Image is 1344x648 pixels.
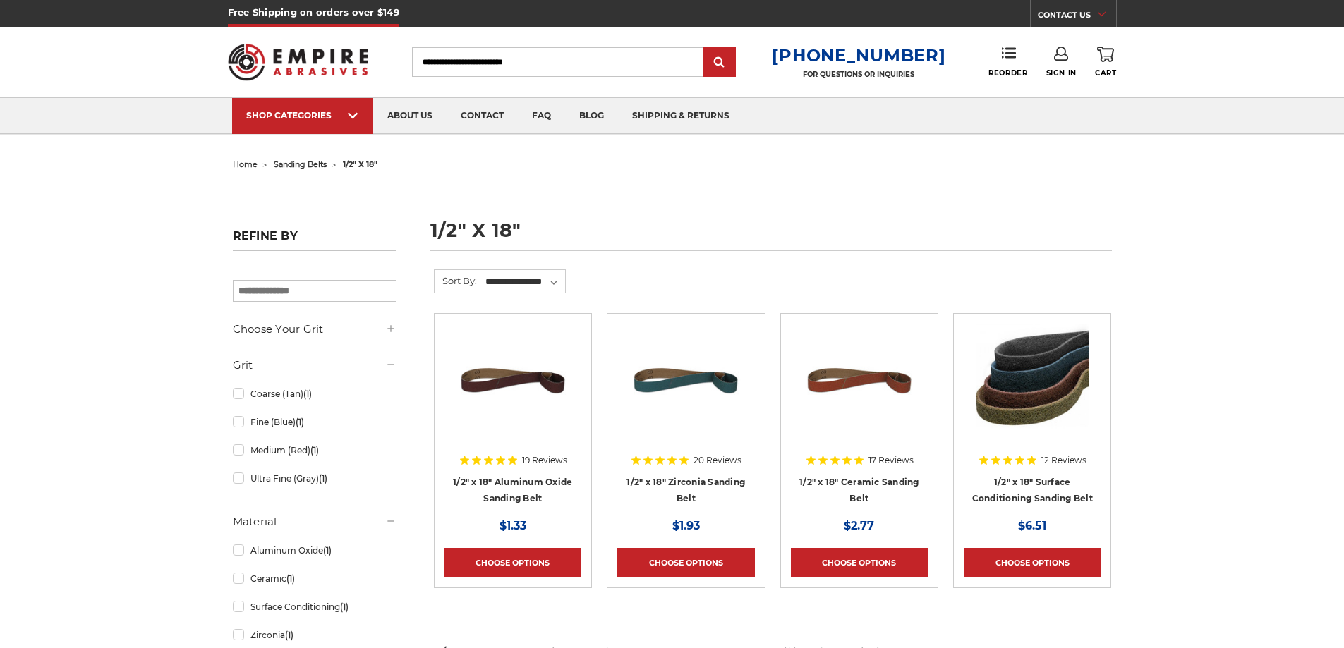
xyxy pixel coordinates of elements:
[343,159,377,169] span: 1/2" x 18"
[285,630,293,640] span: (1)
[483,271,565,293] select: Sort By:
[803,324,916,436] img: 1/2" x 18" Ceramic File Belt
[976,324,1089,436] img: Surface Conditioning Sanding Belts
[233,513,396,530] h5: Material
[617,548,754,577] a: Choose Options
[233,410,396,434] a: Fine (Blue)
[453,477,572,503] a: 1/2" x 18" Aluminum Oxide Sanding Belt
[629,324,742,436] img: 1/2" x 18" Zirconia File Belt
[323,545,332,556] span: (1)
[233,594,396,619] a: Surface Conditioning
[296,417,304,427] span: (1)
[694,456,741,465] span: 20 Reviews
[791,548,928,577] a: Choose Options
[772,70,945,79] p: FOR QUESTIONS OR INQUIRIES
[228,35,369,90] img: Empire Abrasives
[522,456,567,465] span: 19 Reviews
[868,456,914,465] span: 17 Reviews
[233,538,396,563] a: Aluminum Oxide
[444,548,581,577] a: Choose Options
[791,324,928,460] a: 1/2" x 18" Ceramic File Belt
[799,477,919,503] a: 1/2" x 18" Ceramic Sanding Belt
[988,47,1027,77] a: Reorder
[233,159,258,169] a: home
[233,357,396,374] h5: Grit
[303,389,312,399] span: (1)
[233,623,396,647] a: Zirconia
[617,324,754,460] a: 1/2" x 18" Zirconia File Belt
[456,324,569,436] img: 1/2" x 18" Aluminum Oxide File Belt
[964,548,1101,577] a: Choose Options
[319,473,327,484] span: (1)
[373,98,447,134] a: about us
[435,270,477,291] label: Sort By:
[672,519,700,532] span: $1.93
[233,321,396,338] h5: Choose Your Grit
[1095,47,1116,78] a: Cart
[286,573,295,584] span: (1)
[1095,68,1116,78] span: Cart
[618,98,744,134] a: shipping & returns
[1046,68,1077,78] span: Sign In
[310,445,319,456] span: (1)
[340,601,349,612] span: (1)
[447,98,518,134] a: contact
[972,477,1093,503] a: 1/2" x 18" Surface Conditioning Sanding Belt
[964,324,1101,460] a: Surface Conditioning Sanding Belts
[988,68,1027,78] span: Reorder
[430,221,1112,251] h1: 1/2" x 18"
[233,229,396,251] h5: Refine by
[565,98,618,134] a: blog
[1018,519,1046,532] span: $6.51
[1041,456,1086,465] span: 12 Reviews
[444,324,581,460] a: 1/2" x 18" Aluminum Oxide File Belt
[500,519,526,532] span: $1.33
[626,477,745,503] a: 1/2" x 18" Zirconia Sanding Belt
[706,49,734,77] input: Submit
[233,381,396,406] a: Coarse (Tan)
[233,438,396,463] a: Medium (Red)
[772,45,945,66] a: [PHONE_NUMBER]
[1038,7,1116,27] a: CONTACT US
[246,110,359,121] div: SHOP CATEGORIES
[233,566,396,591] a: Ceramic
[518,98,565,134] a: faq
[844,519,874,532] span: $2.77
[274,159,327,169] a: sanding belts
[233,466,396,491] a: Ultra Fine (Gray)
